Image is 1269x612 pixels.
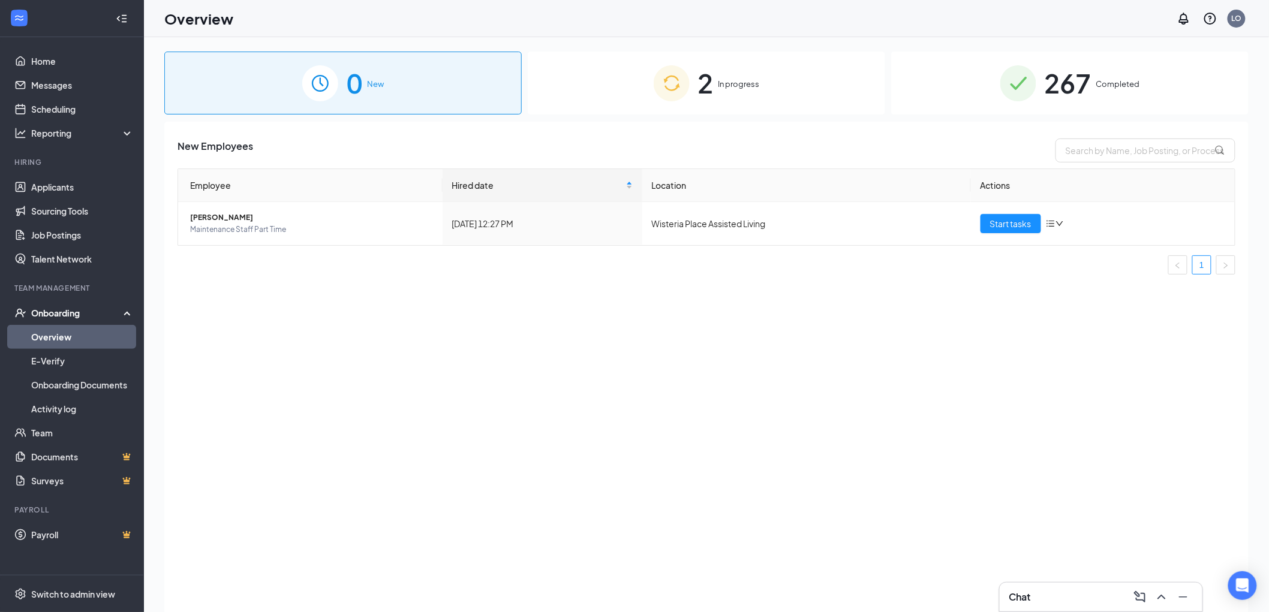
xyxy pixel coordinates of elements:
a: PayrollCrown [31,523,134,547]
td: Wisteria Place Assisted Living [642,202,971,245]
span: Maintenance Staff Part Time [190,224,433,236]
a: DocumentsCrown [31,445,134,469]
div: Onboarding [31,307,124,319]
button: right [1216,255,1235,275]
svg: UserCheck [14,307,26,319]
a: SurveysCrown [31,469,134,493]
span: New Employees [178,138,253,162]
span: Start tasks [990,217,1032,230]
li: 1 [1192,255,1211,275]
span: In progress [718,78,760,90]
a: Job Postings [31,223,134,247]
th: Actions [971,169,1235,202]
div: [DATE] 12:27 PM [452,217,633,230]
span: 2 [698,62,714,104]
svg: Collapse [116,13,128,25]
svg: Analysis [14,127,26,139]
span: 267 [1045,62,1091,104]
a: Messages [31,73,134,97]
a: Applicants [31,175,134,199]
div: Hiring [14,157,131,167]
svg: WorkstreamLogo [13,12,25,24]
div: Switch to admin view [31,588,115,600]
button: Minimize [1174,587,1193,607]
span: bars [1046,219,1056,228]
div: Open Intercom Messenger [1228,571,1257,600]
input: Search by Name, Job Posting, or Process [1056,138,1235,162]
a: 1 [1193,256,1211,274]
a: Activity log [31,397,134,421]
button: ComposeMessage [1130,587,1150,607]
span: 0 [347,62,362,104]
h3: Chat [1009,590,1031,604]
span: left [1174,262,1181,269]
a: Overview [31,325,134,349]
svg: Minimize [1176,590,1190,604]
li: Previous Page [1168,255,1187,275]
span: Hired date [452,179,624,192]
a: E-Verify [31,349,134,373]
div: LO [1232,13,1242,23]
a: Talent Network [31,247,134,271]
svg: ComposeMessage [1133,590,1147,604]
a: Home [31,49,134,73]
th: Location [642,169,971,202]
div: Team Management [14,283,131,293]
button: Start tasks [981,214,1041,233]
h1: Overview [164,8,233,29]
span: right [1222,262,1229,269]
span: Completed [1096,78,1140,90]
div: Payroll [14,505,131,515]
svg: ChevronUp [1154,590,1169,604]
svg: QuestionInfo [1203,11,1217,26]
a: Sourcing Tools [31,199,134,223]
svg: Settings [14,588,26,600]
a: Onboarding Documents [31,373,134,397]
a: Team [31,421,134,445]
button: ChevronUp [1152,587,1171,607]
th: Employee [178,169,443,202]
a: Scheduling [31,97,134,121]
span: [PERSON_NAME] [190,212,433,224]
span: down [1056,219,1064,228]
svg: Notifications [1177,11,1191,26]
div: Reporting [31,127,134,139]
span: New [367,78,384,90]
li: Next Page [1216,255,1235,275]
button: left [1168,255,1187,275]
